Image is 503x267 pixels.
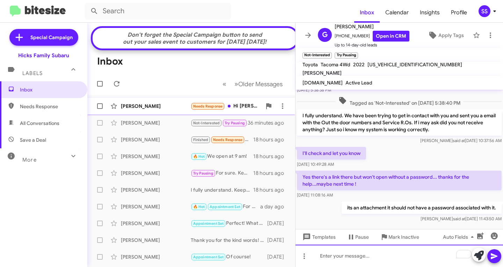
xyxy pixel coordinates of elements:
[302,61,318,68] span: Toyota
[422,29,469,42] button: Apply Tags
[20,103,79,110] span: Needs Response
[353,61,365,68] span: 2022
[297,162,334,167] span: [DATE] 10:49:28 AM
[302,70,342,76] span: [PERSON_NAME]
[121,237,191,244] div: [PERSON_NAME]
[453,138,465,143] span: said at
[121,186,191,193] div: [PERSON_NAME]
[267,253,290,260] div: [DATE]
[373,31,409,42] a: Open in CRM
[225,121,245,125] span: Try Pausing
[253,186,290,193] div: 18 hours ago
[20,120,59,127] span: All Conversations
[355,231,369,243] span: Pause
[479,5,490,17] div: SS
[267,237,290,244] div: [DATE]
[121,220,191,227] div: [PERSON_NAME]
[210,205,240,209] span: Appointment Set
[238,80,283,88] span: Older Messages
[335,52,358,59] small: Try Pausing
[193,205,205,209] span: 🔥 Hot
[302,80,343,86] span: [DOMAIN_NAME]
[218,77,231,91] button: Previous
[297,87,331,92] span: [DATE] 5:38:38 PM
[191,203,260,211] div: For sure! We have some great deals going on and would love to give you one of these deals this we...
[193,154,205,159] span: 🔥 Hot
[234,80,238,88] span: »
[18,52,69,59] div: Hicks Family Subaru
[213,138,243,142] span: Needs Response
[302,52,332,59] small: Not-Interested
[321,61,350,68] span: Tacoma 4Wd
[193,121,220,125] span: Not-Interested
[253,170,290,177] div: 18 hours ago
[248,119,290,126] div: 36 minutes ago
[121,253,191,260] div: [PERSON_NAME]
[219,77,287,91] nav: Page navigation example
[388,231,419,243] span: Mark Inactive
[191,136,253,144] div: Thanks
[445,2,473,23] a: Profile
[22,70,43,76] span: Labels
[193,255,224,259] span: Appointment Set
[296,231,341,243] button: Templates
[193,221,224,226] span: Appointment Set
[253,136,290,143] div: 18 hours ago
[9,29,78,46] a: Special Campaign
[296,245,503,267] div: To enrich screen reader interactions, please activate Accessibility in Grammarly extension settings
[322,29,328,40] span: G
[297,147,366,160] p: I'll check and let you know
[414,2,445,23] a: Insights
[30,34,73,41] span: Special Campaign
[230,77,287,91] button: Next
[96,31,294,45] div: Don't forget the Special Campaign button to send out your sales event to customers for [DATE] [DA...
[121,119,191,126] div: [PERSON_NAME]
[342,201,502,214] p: its an attachment it should not have a password associated with it.
[191,153,253,161] div: We open at 9 am!
[443,231,476,243] span: Auto Fields
[193,104,223,109] span: Needs Response
[301,231,336,243] span: Templates
[121,136,191,143] div: [PERSON_NAME]
[191,169,253,177] div: For sure. Keep me updated when the best time works for you!
[374,231,425,243] button: Mark Inactive
[191,253,267,261] div: Of course!
[421,216,502,221] span: [PERSON_NAME] [DATE] 11:43:50 AM
[121,203,191,210] div: [PERSON_NAME]
[367,61,462,68] span: [US_VEHICLE_IDENTIFICATION_NUMBER]
[453,216,465,221] span: said at
[335,22,409,31] span: [PERSON_NAME]
[85,3,231,20] input: Search
[193,171,213,176] span: Try Pausing
[420,138,502,143] span: [PERSON_NAME] [DATE] 10:37:56 AM
[20,136,46,143] span: Save a Deal
[97,56,123,67] h1: Inbox
[297,109,502,136] p: I fully understand. We have been trying to get in contact with you and sent you a email with the ...
[121,170,191,177] div: [PERSON_NAME]
[193,138,209,142] span: Finished
[345,80,372,86] span: Active Lead
[380,2,414,23] a: Calendar
[223,80,226,88] span: «
[297,192,333,198] span: [DATE] 11:08:16 AM
[267,220,290,227] div: [DATE]
[297,171,502,190] p: Yes there's a link there but won't open without a password... thanks for the help...maybe next ti...
[191,237,267,244] div: Thank you for the kind words! We would love to asssit you in finalizing a trade up deal for you!
[473,5,495,17] button: SS
[354,2,380,23] a: Inbox
[191,119,248,127] div: Yes there's a link there but won't open without a password... thanks for the help...maybe next ti...
[341,231,374,243] button: Pause
[191,186,253,193] div: I fully understand. Keep me updated if you find someone!
[260,203,290,210] div: a day ago
[121,153,191,160] div: [PERSON_NAME]
[335,42,409,49] span: Up to 14-day-old leads
[121,103,191,110] div: [PERSON_NAME]
[22,157,37,163] span: More
[253,153,290,160] div: 18 hours ago
[191,220,267,228] div: Perfect! What day was going to work for you?
[335,31,409,42] span: [PHONE_NUMBER]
